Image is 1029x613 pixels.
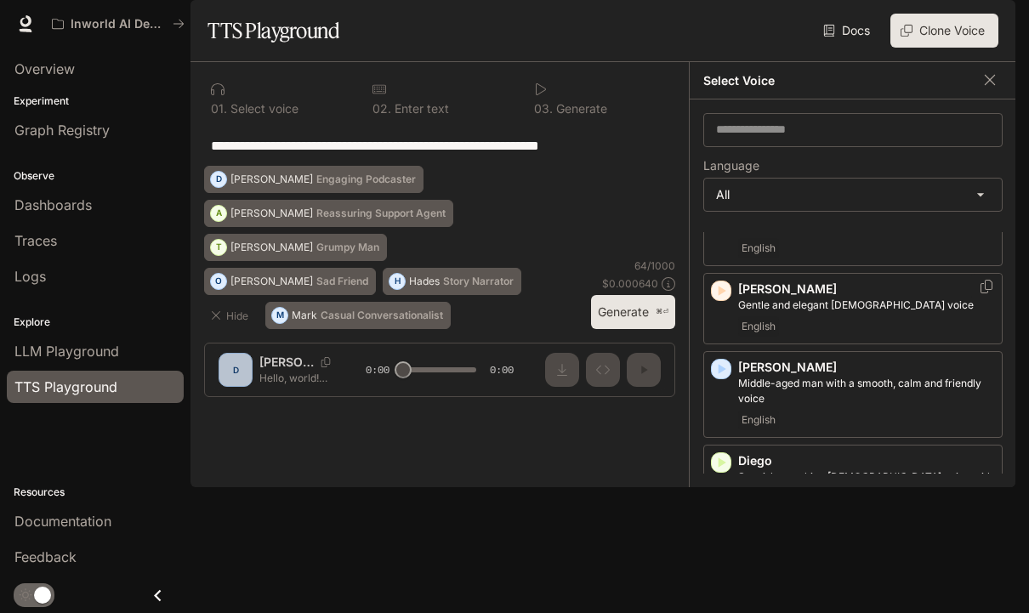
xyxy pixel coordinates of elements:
p: Enter text [391,103,449,115]
div: D [211,166,226,193]
button: A[PERSON_NAME]Reassuring Support Agent [204,200,453,227]
p: Gentle and elegant female voice [738,298,995,313]
p: Reassuring Support Agent [316,208,446,219]
p: Sad Friend [316,276,368,287]
p: [PERSON_NAME] [230,276,313,287]
span: English [738,410,779,430]
p: [PERSON_NAME] [230,174,313,184]
button: Copy Voice ID [978,280,995,293]
p: [PERSON_NAME] [230,242,313,253]
div: A [211,200,226,227]
div: All [704,179,1002,211]
p: Spanish-speaking male voice with a soothing, gentle quality [738,469,995,500]
p: [PERSON_NAME] [230,208,313,219]
button: Generate⌘⏎ [591,295,675,330]
p: Inworld AI Demos [71,17,166,31]
p: ⌘⏎ [656,307,668,317]
p: Generate [553,103,607,115]
p: 0 3 . [534,103,553,115]
p: Story Narrator [443,276,514,287]
p: [PERSON_NAME] [738,281,995,298]
span: English [738,316,779,337]
span: English [738,238,779,258]
button: All workspaces [44,7,192,41]
div: O [211,268,226,295]
p: Diego [738,452,995,469]
p: Engaging Podcaster [316,174,416,184]
p: Language [703,160,759,172]
a: Docs [820,14,877,48]
p: Casual Conversationalist [321,310,443,321]
p: 0 2 . [372,103,391,115]
button: O[PERSON_NAME]Sad Friend [204,268,376,295]
button: D[PERSON_NAME]Engaging Podcaster [204,166,424,193]
button: MMarkCasual Conversationalist [265,302,451,329]
div: M [272,302,287,329]
button: Hide [204,302,259,329]
p: Mark [292,310,317,321]
button: Clone Voice [890,14,998,48]
p: Hades [409,276,440,287]
h1: TTS Playground [208,14,339,48]
p: Middle-aged man with a smooth, calm and friendly voice [738,376,995,406]
div: T [211,234,226,261]
div: H [389,268,405,295]
button: HHadesStory Narrator [383,268,521,295]
p: 0 1 . [211,103,227,115]
p: [PERSON_NAME] [738,359,995,376]
p: Select voice [227,103,298,115]
button: T[PERSON_NAME]Grumpy Man [204,234,387,261]
p: Grumpy Man [316,242,379,253]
